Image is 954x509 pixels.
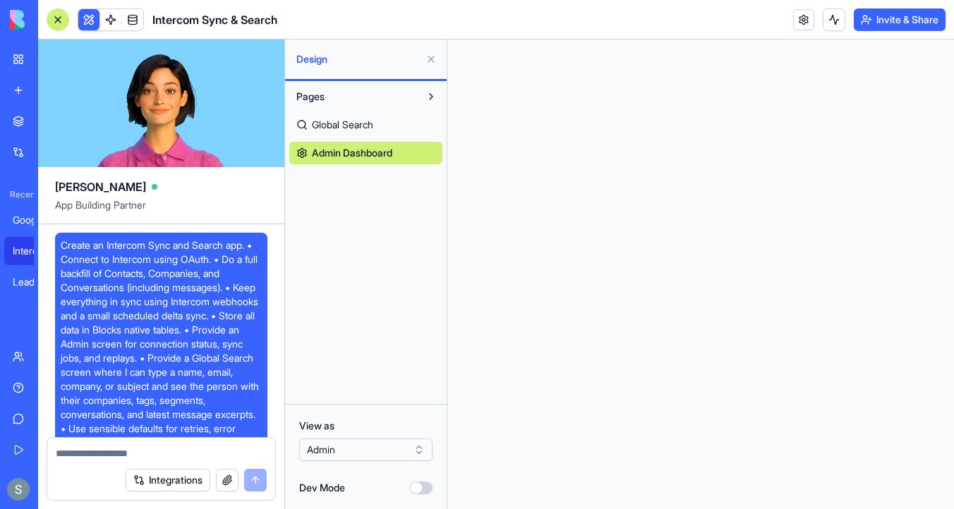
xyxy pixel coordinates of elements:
[299,481,345,495] label: Dev Mode
[289,114,442,136] a: Global Search
[4,189,34,200] span: Recent
[152,11,277,28] span: Intercom Sync & Search
[4,268,61,296] a: Lead Enrichment Pro
[13,244,52,258] div: Intercom Sync & Search
[289,85,420,108] button: Pages
[55,178,146,195] span: [PERSON_NAME]
[7,478,30,501] img: ACg8ocKnDTHbS00rqwWSHQfXf8ia04QnQtz5EDX_Ef5UNrjqV-k=s96-c
[126,469,210,491] button: Integrations
[854,8,946,31] button: Invite & Share
[13,213,52,227] div: Google Calendar Manager
[4,237,61,265] a: Intercom Sync & Search
[4,206,61,234] a: Google Calendar Manager
[312,146,392,160] span: Admin Dashboard
[289,142,442,164] a: Admin Dashboard
[10,10,97,30] img: logo
[296,52,420,66] span: Design
[299,419,433,433] label: View as
[13,275,52,289] div: Lead Enrichment Pro
[55,198,267,223] span: App Building Partner
[296,90,325,104] span: Pages
[312,118,373,132] span: Global Search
